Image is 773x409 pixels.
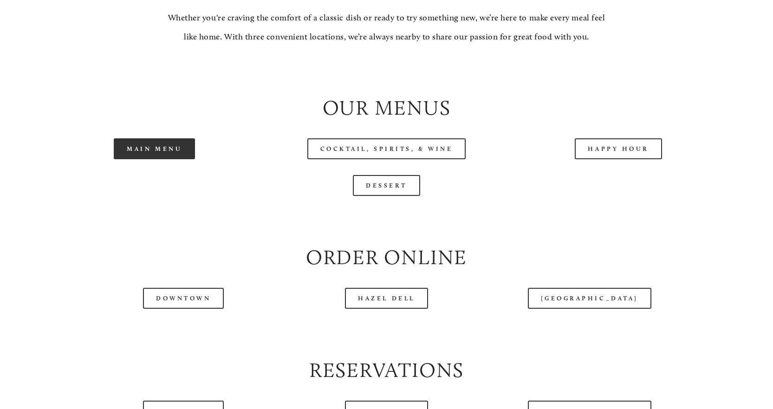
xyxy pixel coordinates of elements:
[528,288,651,309] a: [GEOGRAPHIC_DATA]
[575,138,662,159] a: Happy Hour
[345,288,428,309] a: Hazel Dell
[353,175,420,196] a: Dessert
[46,243,727,272] h2: Order Online
[46,356,727,385] h2: Reservations
[114,138,195,159] a: Main Menu
[143,288,224,309] a: Downtown
[307,138,466,159] a: Cocktail, Spirits, & Wine
[46,94,727,123] h2: Our Menus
